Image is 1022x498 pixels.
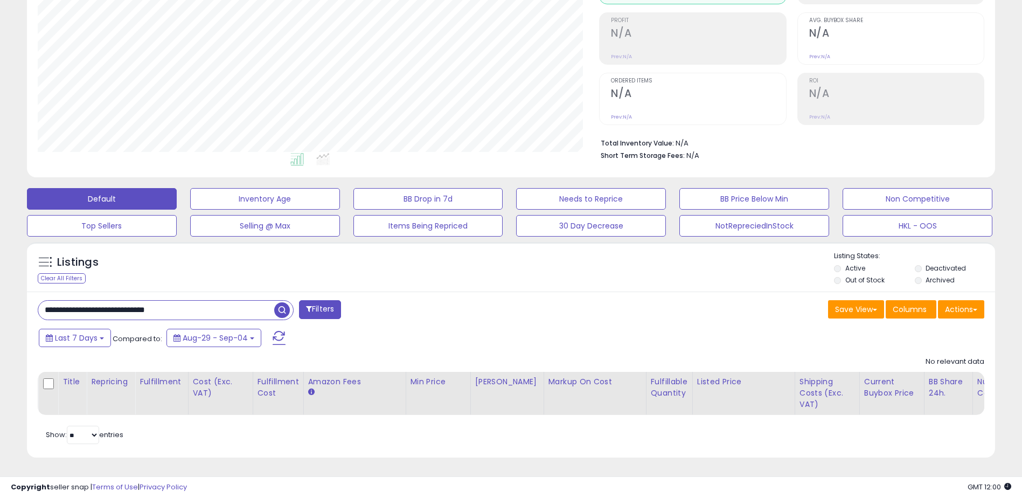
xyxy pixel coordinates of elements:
div: Cost (Exc. VAT) [193,376,248,399]
div: Shipping Costs (Exc. VAT) [799,376,855,410]
button: Inventory Age [190,188,340,210]
button: Needs to Reprice [516,188,666,210]
li: N/A [601,136,976,149]
div: Listed Price [697,376,790,388]
a: Terms of Use [92,482,138,492]
small: Prev: N/A [611,114,632,120]
button: BB Drop in 7d [353,188,503,210]
button: Top Sellers [27,215,177,237]
b: Short Term Storage Fees: [601,151,685,160]
div: Title [62,376,82,388]
label: Deactivated [926,264,966,273]
div: Num of Comp. [977,376,1017,399]
button: Last 7 Days [39,329,111,347]
label: Active [845,264,865,273]
h2: N/A [809,27,984,41]
button: 30 Day Decrease [516,215,666,237]
button: HKL - OOS [843,215,992,237]
span: Profit [611,18,785,24]
button: Items Being Repriced [353,215,503,237]
button: Default [27,188,177,210]
p: Listing States: [834,251,995,261]
button: Save View [828,300,884,319]
span: Avg. Buybox Share [809,18,984,24]
button: Actions [938,300,984,319]
button: BB Price Below Min [679,188,829,210]
div: seller snap | | [11,482,187,493]
b: Total Inventory Value: [601,139,674,148]
button: NotRepreciedInStock [679,215,829,237]
h2: N/A [809,87,984,102]
small: Prev: N/A [611,53,632,60]
small: Prev: N/A [809,53,830,60]
div: [PERSON_NAME] [475,376,539,388]
th: The percentage added to the cost of goods (COGS) that forms the calculator for Min & Max prices. [544,372,646,415]
span: 2025-09-12 12:00 GMT [968,482,1011,492]
div: Current Buybox Price [864,376,920,399]
button: Non Competitive [843,188,992,210]
span: Columns [893,304,927,315]
div: Clear All Filters [38,273,86,283]
small: Prev: N/A [809,114,830,120]
span: Show: entries [46,430,123,440]
div: Repricing [91,376,130,388]
small: Amazon Fees. [308,388,315,397]
span: Compared to: [113,334,162,344]
button: Columns [886,300,936,319]
div: No relevant data [926,357,984,367]
div: BB Share 24h. [929,376,968,399]
h2: N/A [611,27,785,41]
span: N/A [686,150,699,161]
div: Fulfillable Quantity [651,376,688,399]
button: Aug-29 - Sep-04 [166,329,261,347]
button: Selling @ Max [190,215,340,237]
span: Last 7 Days [55,333,98,343]
div: Amazon Fees [308,376,401,388]
div: Fulfillment Cost [258,376,299,399]
span: Ordered Items [611,78,785,84]
div: Fulfillment [140,376,183,388]
strong: Copyright [11,482,50,492]
label: Archived [926,275,955,285]
div: Min Price [411,376,466,388]
button: Filters [299,300,341,319]
div: Markup on Cost [548,376,642,388]
span: ROI [809,78,984,84]
span: Aug-29 - Sep-04 [183,333,248,343]
a: Privacy Policy [140,482,187,492]
h2: N/A [611,87,785,102]
label: Out of Stock [845,275,885,285]
h5: Listings [57,255,99,270]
